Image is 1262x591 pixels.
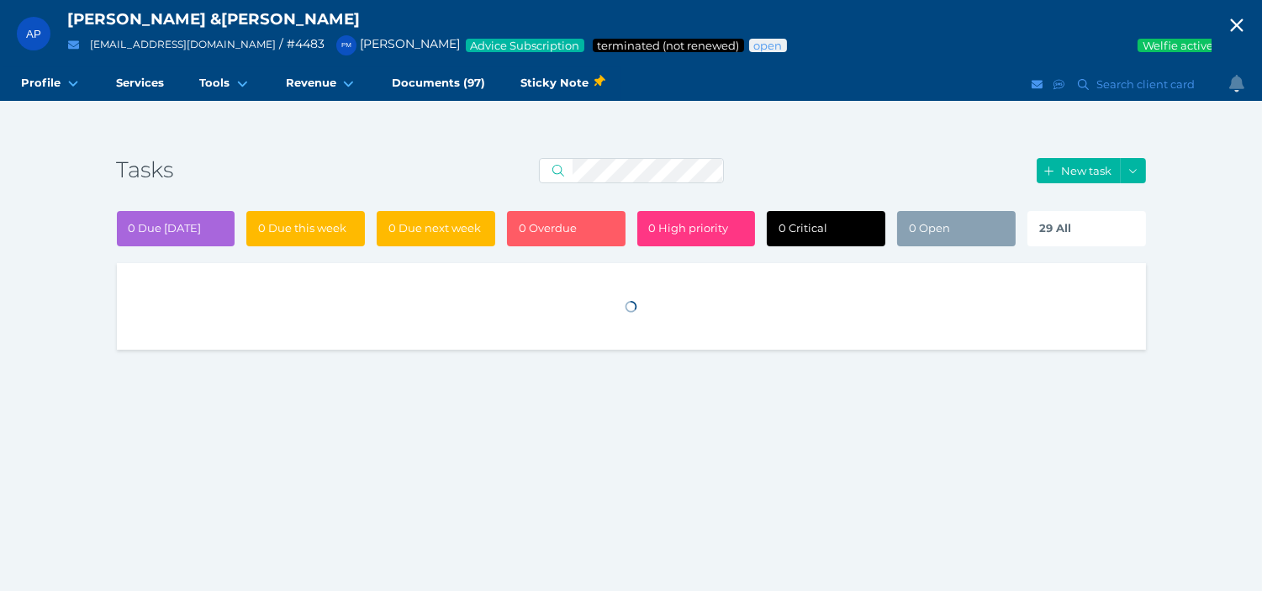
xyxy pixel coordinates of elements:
span: Revenue [286,76,336,90]
button: Email [1029,74,1046,95]
button: Email [63,34,84,55]
span: Profile [21,76,61,90]
span: 29 All [1039,221,1071,235]
span: Advice status: Review not yet booked in [752,39,784,52]
span: Services [116,76,164,90]
a: [EMAIL_ADDRESS][DOMAIN_NAME] [90,38,276,50]
span: Welfie active [1141,39,1214,52]
h3: Tasks [117,156,460,185]
span: [PERSON_NAME] [328,36,460,51]
a: Services [98,67,182,101]
span: 0 Critical [779,221,827,235]
span: Advice Subscription [469,39,581,52]
span: Service package status: Not renewed [596,39,741,52]
div: Arnold Perdigao [17,17,50,50]
span: Sticky Note [520,74,604,92]
span: 0 Overdue [519,221,577,235]
a: Documents (97) [374,67,503,101]
span: Tools [199,76,230,90]
span: 0 High priority [649,221,729,235]
a: Profile [3,67,98,101]
span: / # 4483 [279,36,325,51]
span: 0 Open [909,221,950,235]
button: New task [1037,158,1121,183]
span: New task [1058,164,1119,177]
span: & [PERSON_NAME] [210,9,360,29]
span: Documents (97) [392,76,485,90]
span: [PERSON_NAME] [67,9,206,29]
span: AP [26,28,41,40]
span: 0 Due [DATE] [129,221,202,235]
a: Revenue [268,67,374,101]
span: Search client card [1093,77,1202,91]
button: Search client card [1070,74,1203,95]
div: Peter McDonald [336,35,356,55]
span: 0 Due this week [258,221,346,235]
span: 0 Due next week [388,221,481,235]
span: PM [341,41,351,49]
button: SMS [1051,74,1068,95]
